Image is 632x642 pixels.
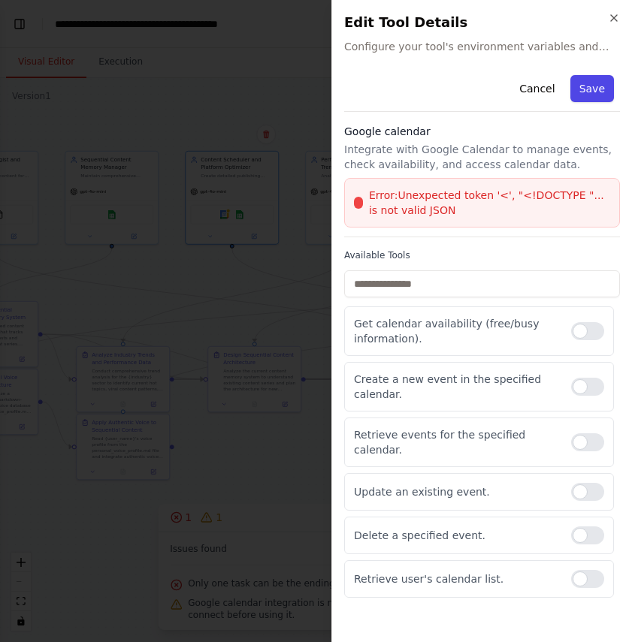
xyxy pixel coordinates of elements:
[344,249,620,261] label: Available Tools
[354,372,559,402] p: Create a new event in the specified calendar.
[354,571,559,586] p: Retrieve user's calendar list.
[344,124,620,139] h3: Google calendar
[354,528,559,543] p: Delete a specified event.
[354,427,559,457] p: Retrieve events for the specified calendar.
[344,12,620,33] h2: Edit Tool Details
[570,75,614,102] button: Save
[510,75,564,102] button: Cancel
[354,316,559,346] p: Get calendar availability (free/busy information).
[354,484,559,499] p: Update an existing event.
[369,188,610,218] span: Error: Unexpected token '<', "<!DOCTYPE "... is not valid JSON
[344,142,620,172] p: Integrate with Google Calendar to manage events, check availability, and access calendar data.
[344,39,620,54] span: Configure your tool's environment variables and actions.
